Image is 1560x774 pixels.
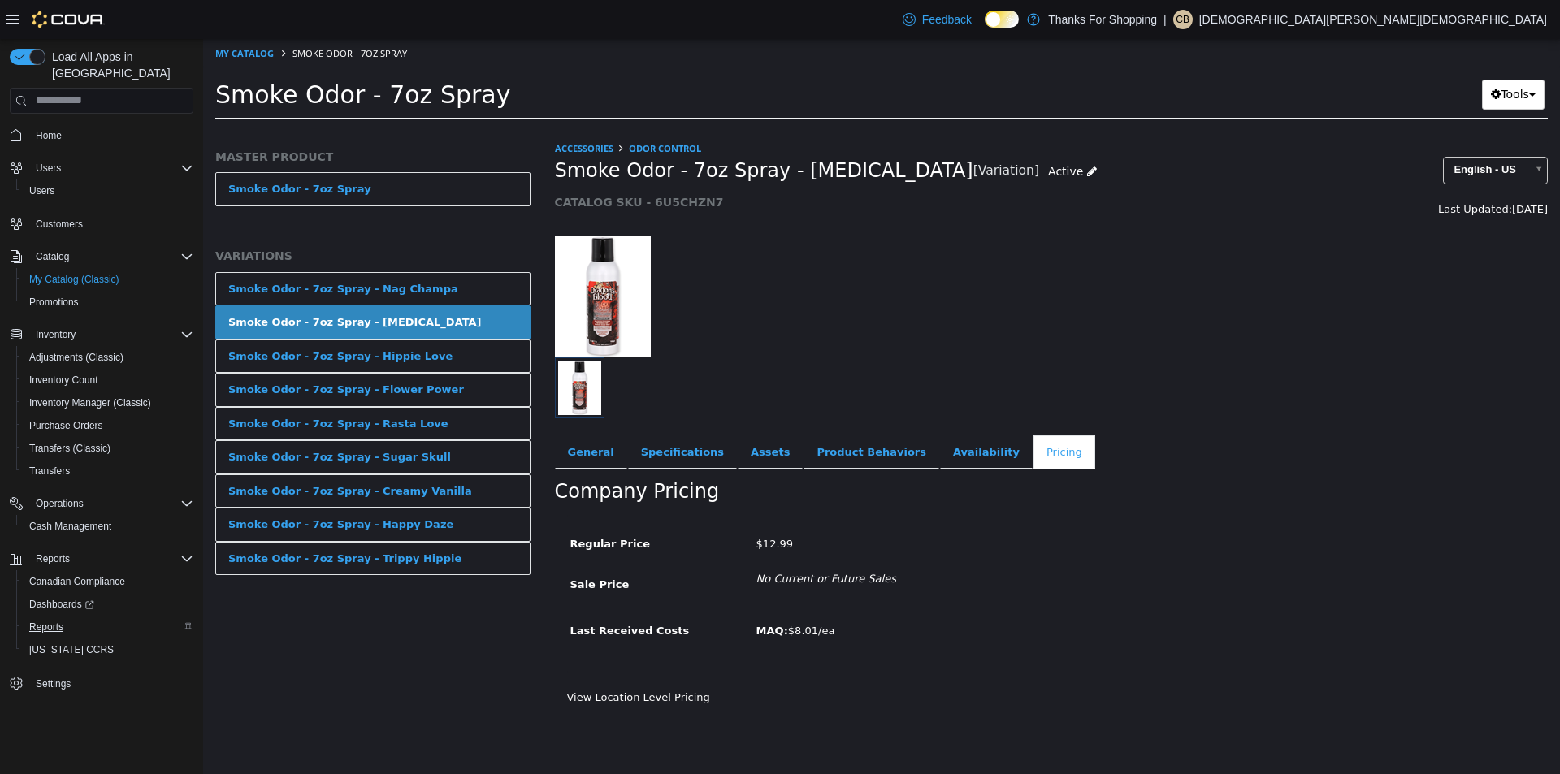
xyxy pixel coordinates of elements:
p: | [1163,10,1167,29]
div: Smoke Odor - 7oz Spray - Rasta Love [25,377,245,393]
span: Active [845,126,880,139]
a: My Catalog (Classic) [23,270,126,289]
span: Sale Price [367,539,427,551]
div: Smoke Odor - 7oz Spray - Nag Champa [25,242,255,258]
span: Transfers [29,465,70,478]
button: Users [3,157,200,179]
span: Inventory Count [23,370,193,390]
a: Dashboards [16,593,200,616]
button: Inventory [3,323,200,346]
button: Users [16,179,200,202]
span: [US_STATE] CCRS [29,643,114,656]
span: Dashboards [23,595,193,614]
span: Settings [36,677,71,690]
span: Catalog [36,250,69,263]
span: Transfers [23,461,193,481]
button: My Catalog (Classic) [16,268,200,291]
button: Reports [3,547,200,570]
span: Users [29,158,193,178]
button: Inventory Manager (Classic) [16,391,200,414]
span: Cash Management [23,517,193,536]
button: Reports [29,549,76,569]
a: Canadian Compliance [23,572,132,591]
b: MAQ: [553,586,585,598]
h5: VARIATIONS [12,210,327,224]
span: Load All Apps in [GEOGRAPHIC_DATA] [45,49,193,81]
img: Cova [32,11,105,28]
a: Adjustments (Classic) [23,348,130,367]
span: Purchase Orders [29,419,103,432]
span: Customers [29,214,193,234]
a: Transfers [23,461,76,481]
button: Adjustments (Classic) [16,346,200,369]
span: Washington CCRS [23,640,193,659]
span: Purchase Orders [23,416,193,435]
button: Customers [3,212,200,236]
div: Smoke Odor - 7oz Spray - Hippie Love [25,309,249,326]
a: Availability [737,396,830,430]
a: Cash Management [23,517,118,536]
h2: Company Pricing [352,440,517,465]
a: General [352,396,424,430]
button: Inventory Count [16,369,200,391]
span: My Catalog (Classic) [23,270,193,289]
button: Transfers (Classic) [16,437,200,460]
a: Product Behaviors [600,396,736,430]
button: Operations [3,492,200,515]
span: Smoke Odor - 7oz Spray [12,41,307,70]
a: [US_STATE] CCRS [23,640,120,659]
button: Users [29,158,67,178]
span: Users [29,184,54,197]
span: Adjustments (Classic) [23,348,193,367]
div: Smoke Odor - 7oz Spray - Flower Power [25,343,261,359]
span: Last Received Costs [367,586,487,598]
button: Operations [29,494,90,513]
a: Accessories [352,103,410,115]
a: Home [29,126,68,145]
button: Transfers [16,460,200,482]
span: CB [1176,10,1189,29]
span: $8.01/ea [553,586,632,598]
button: Promotions [16,291,200,313]
button: Cash Management [16,515,200,538]
span: My Catalog (Classic) [29,273,119,286]
h5: CATALOG SKU - 6U5CHZN7 [352,156,1090,171]
div: Smoke Odor - 7oz Spray - Sugar Skull [25,410,248,426]
span: Users [23,181,193,201]
span: Dashboards [29,598,94,611]
a: Promotions [23,292,85,312]
span: $12.99 [553,499,591,511]
span: Cash Management [29,520,111,533]
span: [DATE] [1309,164,1345,176]
a: Specifications [425,396,534,430]
span: Reports [29,620,63,633]
button: Canadian Compliance [16,570,200,593]
span: Canadian Compliance [23,572,193,591]
a: View Location Level Pricing [364,652,507,664]
nav: Complex example [10,117,193,737]
a: Purchase Orders [23,416,110,435]
span: Customers [36,218,83,231]
a: English - US [1240,118,1345,145]
div: Smoke Odor - 7oz Spray - Happy Daze [25,478,250,494]
button: Inventory [29,325,82,344]
img: 150 [352,197,448,318]
span: Home [29,125,193,145]
span: Adjustments (Classic) [29,351,123,364]
span: Promotions [29,296,79,309]
a: Customers [29,214,89,234]
a: Smoke Odor - 7oz Spray [12,133,327,167]
a: Pricing [830,396,892,430]
span: Reports [23,617,193,637]
span: Inventory [29,325,193,344]
a: My Catalog [12,8,71,20]
span: Regular Price [367,499,447,511]
small: [Variation] [770,126,836,139]
span: Feedback [922,11,972,28]
p: Thanks For Shopping [1048,10,1157,29]
button: Home [3,123,200,147]
span: Inventory Manager (Classic) [29,396,151,409]
a: Transfers (Classic) [23,439,117,458]
span: Settings [29,672,193,693]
